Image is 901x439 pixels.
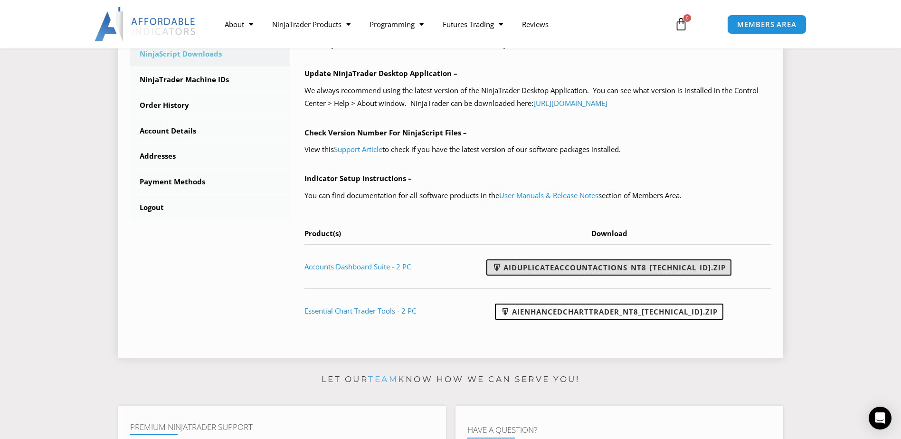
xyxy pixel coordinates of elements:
a: 0 [660,10,702,38]
p: Let our know how we can serve you! [118,372,783,387]
nav: Menu [215,13,664,35]
span: Download [591,229,627,238]
b: Indicator Setup Instructions – [304,173,412,183]
a: MEMBERS AREA [727,15,806,34]
a: Order History [130,93,291,118]
h4: Have A Question? [467,425,771,435]
p: View this to check if you have the latest version of our software packages installed. [304,143,771,156]
a: Support Article [334,144,382,154]
a: team [368,374,398,384]
a: AIDuplicateAccountActions_NT8_[TECHNICAL_ID].zip [486,259,731,276]
a: Account Details [130,119,291,143]
a: AIEnhancedChartTrader_NT8_[TECHNICAL_ID].zip [495,304,723,320]
p: We always recommend using the latest version of the NinjaTrader Desktop Application. You can see ... [304,84,771,111]
a: Reviews [512,13,558,35]
span: MEMBERS AREA [737,21,797,28]
a: NinjaTrader Products [263,13,360,35]
div: Open Intercom Messenger [869,407,892,429]
a: About [215,13,263,35]
a: User Manuals & Release Notes [499,191,598,200]
a: Addresses [130,144,291,169]
h4: Premium NinjaTrader Support [130,422,434,432]
a: [URL][DOMAIN_NAME] [533,98,607,108]
b: Check Version Number For NinjaScript Files – [304,128,467,137]
a: Accounts Dashboard Suite - 2 PC [304,262,411,271]
a: Logout [130,195,291,220]
a: Essential Chart Trader Tools - 2 PC [304,306,416,315]
span: Product(s) [304,229,341,238]
a: NinjaScript Downloads [130,42,291,67]
a: Programming [360,13,433,35]
a: NinjaTrader Machine IDs [130,67,291,92]
p: You can find documentation for all software products in the section of Members Area. [304,189,771,202]
b: Update NinjaTrader Desktop Application – [304,68,457,78]
span: 0 [683,14,691,22]
img: LogoAI | Affordable Indicators – NinjaTrader [95,7,197,41]
a: Futures Trading [433,13,512,35]
a: Payment Methods [130,170,291,194]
